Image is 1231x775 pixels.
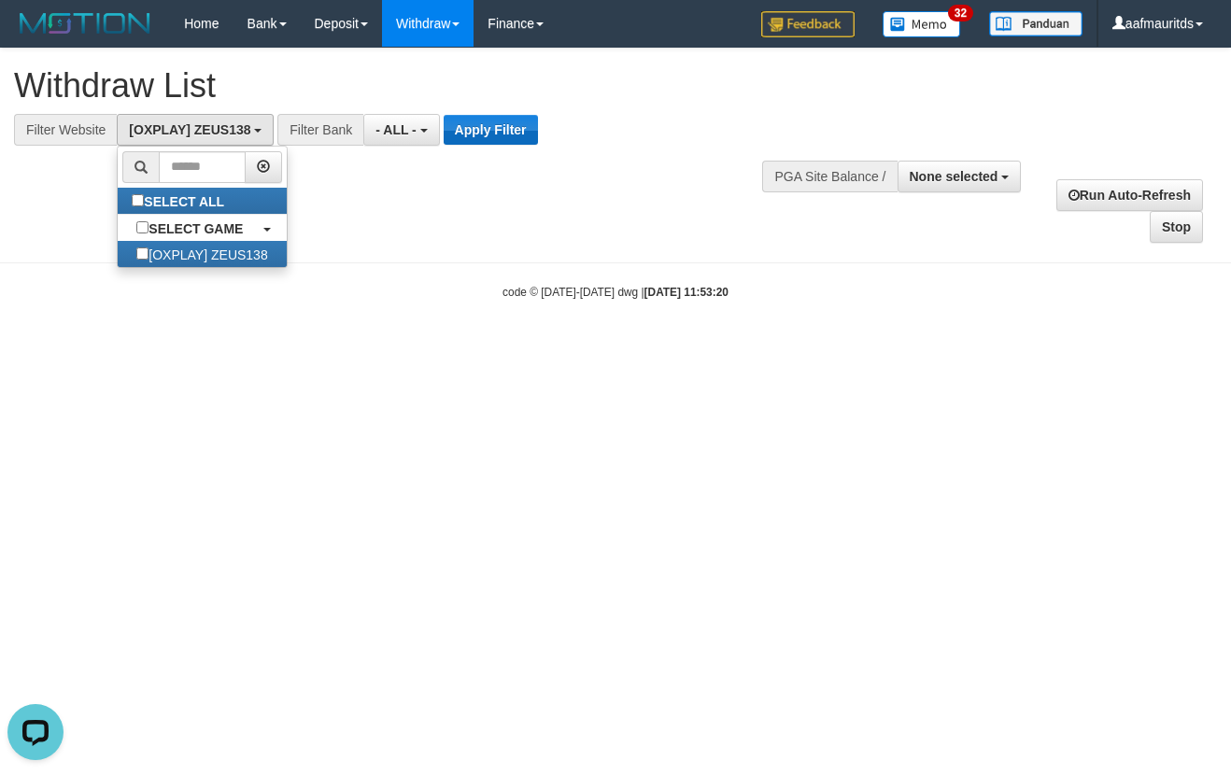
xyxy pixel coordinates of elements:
span: None selected [910,169,998,184]
img: Button%20Memo.svg [883,11,961,37]
button: Apply Filter [444,115,538,145]
div: PGA Site Balance / [762,161,897,192]
button: - ALL - [363,114,439,146]
label: [OXPLAY] ZEUS138 [118,241,286,267]
button: [OXPLAY] ZEUS138 [117,114,274,146]
button: Open LiveChat chat widget [7,7,64,63]
a: Run Auto-Refresh [1056,179,1203,211]
img: MOTION_logo.png [14,9,156,37]
span: 32 [948,5,973,21]
img: panduan.png [989,11,1082,36]
a: Stop [1150,211,1203,243]
strong: [DATE] 11:53:20 [644,286,729,299]
div: Filter Website [14,114,117,146]
b: SELECT GAME [149,221,243,236]
label: SELECT ALL [118,188,243,214]
span: [OXPLAY] ZEUS138 [129,122,250,137]
small: code © [DATE]-[DATE] dwg | [502,286,729,299]
span: - ALL - [375,122,417,137]
h1: Withdraw List [14,67,802,105]
button: None selected [898,161,1022,192]
input: [OXPLAY] ZEUS138 [136,247,149,260]
a: SELECT GAME [118,215,286,241]
div: Filter Bank [277,114,363,146]
img: Feedback.jpg [761,11,855,37]
input: SELECT GAME [136,221,149,233]
input: SELECT ALL [132,194,144,206]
